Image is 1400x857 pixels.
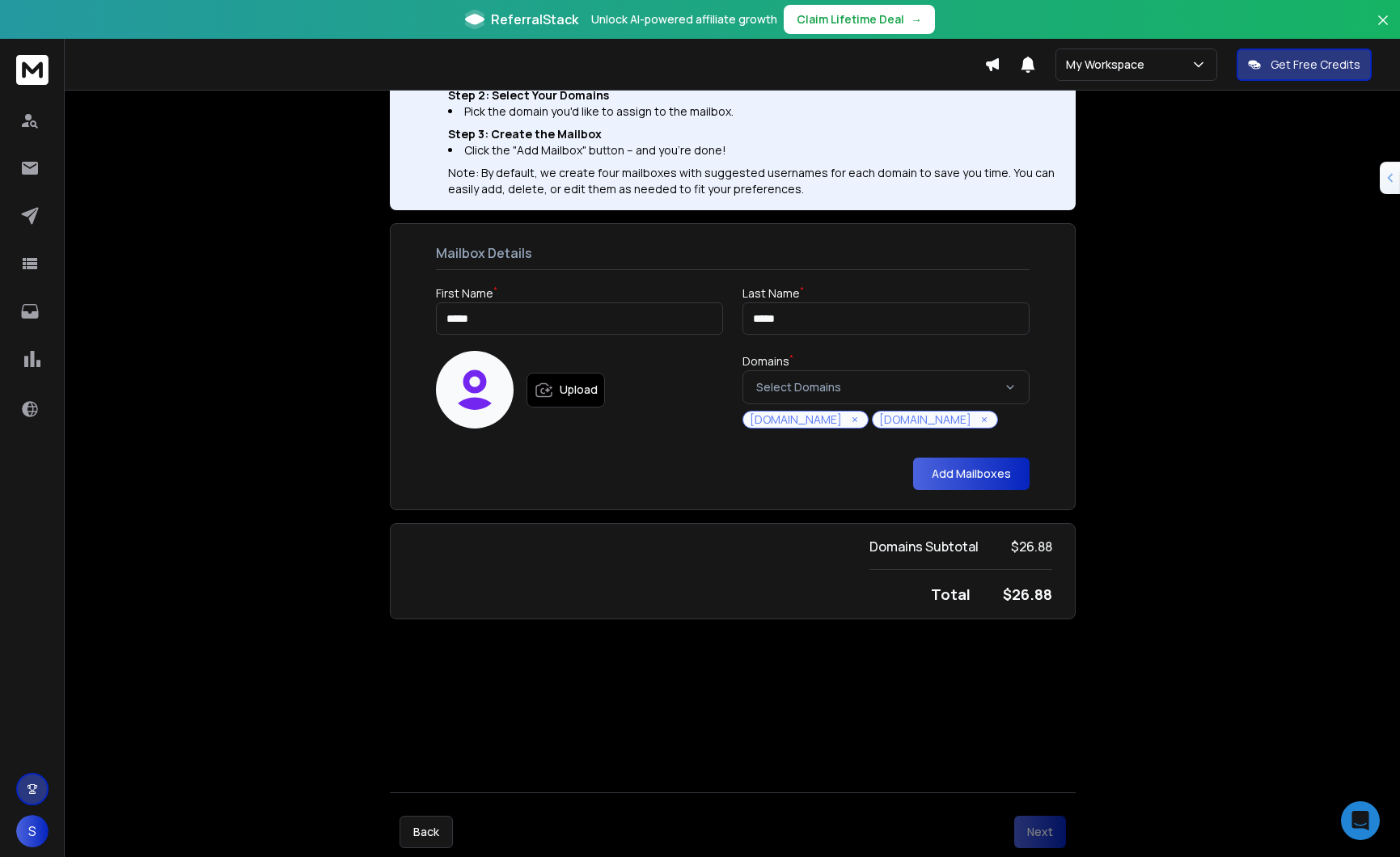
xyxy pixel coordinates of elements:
[913,458,1030,490] button: Add Mailboxes
[1341,801,1380,840] div: Open Intercom Messenger
[742,411,869,428] div: [DOMAIN_NAME]
[742,353,793,369] label: Domains
[742,370,1030,404] button: Select Domains
[448,165,1063,197] div: Note: By default, we create four mailboxes with suggested usernames for each domain to save you t...
[436,285,497,301] label: First Name
[872,411,998,428] div: [DOMAIN_NAME]
[1003,583,1052,606] h2: $ 26.88
[911,11,922,27] span: →
[436,243,1030,270] p: Mailbox Details
[448,142,1063,158] li: Click the "Add Mailbox" button – and you're done!
[16,815,49,847] button: S
[869,537,979,556] h4: Domains Subtotal
[591,11,777,27] p: Unlock AI-powered affiliate growth
[527,373,605,407] label: Upload
[448,87,609,103] b: Step 2: Select Your Domains
[742,285,804,301] label: Last Name
[1066,57,1151,73] p: My Workspace
[400,816,453,848] button: Back
[448,126,602,141] b: Step 3: Create the Mailbox
[784,5,935,34] button: Claim Lifetime Deal→
[931,583,971,606] h4: Total
[1237,49,1372,81] button: Get Free Credits
[1373,10,1394,49] button: Close banner
[1271,57,1360,73] p: Get Free Credits
[1011,537,1052,556] h2: $ 26.88
[448,103,1063,120] li: Pick the domain you'd like to assign to the mailbox.
[491,10,578,29] span: ReferralStack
